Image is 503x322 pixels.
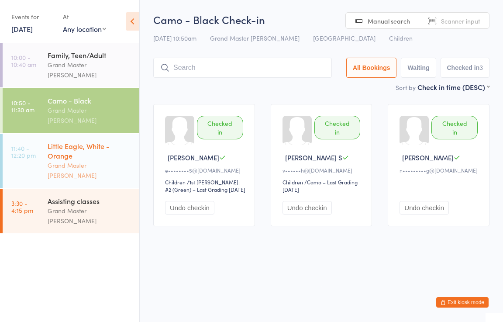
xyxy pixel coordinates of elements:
[417,82,489,92] div: Check in time (DESC)
[389,34,413,42] span: Children
[165,178,186,186] div: Children
[479,64,483,71] div: 3
[63,10,106,24] div: At
[11,99,34,113] time: 10:50 - 11:30 am
[441,17,480,25] span: Scanner input
[48,160,132,180] div: Grand Master [PERSON_NAME]
[11,145,36,159] time: 11:40 - 12:20 pm
[313,34,376,42] span: [GEOGRAPHIC_DATA]
[283,166,363,174] div: v••••••h@[DOMAIN_NAME]
[11,24,33,34] a: [DATE]
[153,58,332,78] input: Search
[197,116,243,139] div: Checked in
[283,201,332,215] button: Undo checkin
[402,153,454,162] span: [PERSON_NAME]
[168,153,219,162] span: [PERSON_NAME]
[401,58,436,78] button: Waiting
[48,206,132,226] div: Grand Master [PERSON_NAME]
[48,96,132,105] div: Camo - Black
[165,201,214,215] button: Undo checkin
[210,34,300,42] span: Grand Master [PERSON_NAME]
[400,201,449,215] button: Undo checkin
[368,17,410,25] span: Manual search
[3,43,139,87] a: 10:00 -10:40 amFamily, Teen/AdultGrand Master [PERSON_NAME]
[285,153,342,162] span: [PERSON_NAME] S
[165,166,246,174] div: e••••••••5@[DOMAIN_NAME]
[400,166,480,174] div: n•••••••••g@[DOMAIN_NAME]
[396,83,416,92] label: Sort by
[48,105,132,125] div: Grand Master [PERSON_NAME]
[346,58,397,78] button: All Bookings
[153,34,196,42] span: [DATE] 10:50am
[3,88,139,133] a: 10:50 -11:30 amCamo - BlackGrand Master [PERSON_NAME]
[11,10,54,24] div: Events for
[63,24,106,34] div: Any location
[283,178,303,186] div: Children
[153,12,489,27] h2: Camo - Black Check-in
[11,200,33,214] time: 3:30 - 4:15 pm
[441,58,490,78] button: Checked in3
[3,134,139,188] a: 11:40 -12:20 pmLittle Eagle, White - OrangeGrand Master [PERSON_NAME]
[3,189,139,233] a: 3:30 -4:15 pmAssisting classesGrand Master [PERSON_NAME]
[165,178,245,193] span: / 1st [PERSON_NAME]: #2 (Green) – Last Grading [DATE]
[48,196,132,206] div: Assisting classes
[48,50,132,60] div: Family, Teen/Adult
[48,60,132,80] div: Grand Master [PERSON_NAME]
[283,178,358,193] span: / Camo – Last Grading [DATE]
[431,116,478,139] div: Checked in
[436,297,489,308] button: Exit kiosk mode
[48,141,132,160] div: Little Eagle, White - Orange
[11,54,36,68] time: 10:00 - 10:40 am
[314,116,361,139] div: Checked in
